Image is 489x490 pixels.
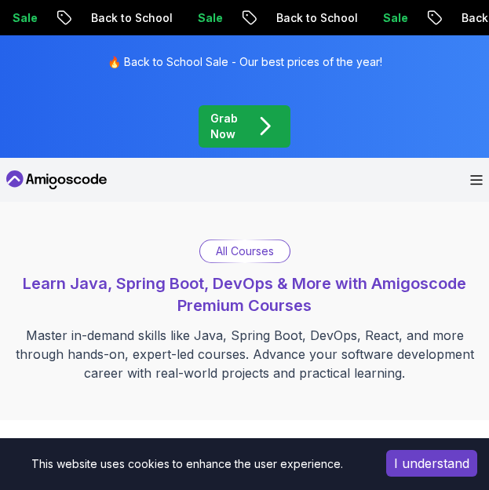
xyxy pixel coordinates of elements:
[8,326,481,382] p: Master in-demand skills like Java, Spring Boot, DevOps, React, and more through hands-on, expert-...
[108,54,382,70] p: 🔥 Back to School Sale - Our best prices of the year!
[263,10,370,26] p: Back to School
[12,450,363,478] div: This website uses cookies to enhance the user experience.
[370,10,420,26] p: Sale
[216,243,274,259] p: All Courses
[78,10,184,26] p: Back to School
[386,450,477,477] button: Accept cookies
[184,10,235,26] p: Sale
[470,175,483,185] button: Open Menu
[210,111,239,142] p: Grab Now
[23,274,466,315] span: Learn Java, Spring Boot, DevOps & More with Amigoscode Premium Courses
